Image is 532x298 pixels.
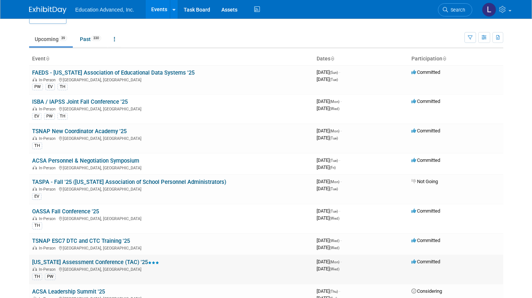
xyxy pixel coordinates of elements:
span: [DATE] [317,69,340,75]
span: Considering [411,288,442,294]
img: In-Person Event [32,166,37,169]
div: PW [44,113,55,120]
span: (Wed) [330,246,339,250]
a: Past330 [74,32,107,46]
span: - [340,179,342,184]
span: Committed [411,238,440,243]
a: TASPA - Fall '25 ([US_STATE] Association of School Personnel Administrators) [32,179,226,185]
div: EV [32,193,41,200]
span: (Mon) [330,129,339,133]
div: TH [32,142,42,149]
a: ISBA / IAPSS Joint Fall Conference '25 [32,98,128,105]
span: In-Person [39,267,58,272]
span: - [339,69,340,75]
div: [GEOGRAPHIC_DATA], [GEOGRAPHIC_DATA] [32,76,311,82]
span: - [340,259,342,264]
span: - [339,157,340,163]
span: 330 [91,35,101,41]
img: In-Person Event [32,187,37,191]
a: [US_STATE] Assessment Conference (TAC) '25 [32,259,159,266]
span: Committed [411,128,440,134]
div: TH [57,84,68,90]
span: (Fri) [330,166,336,170]
span: Not Going [411,179,438,184]
span: [DATE] [317,128,342,134]
span: (Wed) [330,267,339,271]
a: ACSA Leadership Summit '25 [32,288,105,295]
div: PW [32,84,43,90]
div: TH [57,113,68,120]
span: (Wed) [330,107,339,111]
span: - [339,288,340,294]
span: (Tue) [330,136,338,140]
span: [DATE] [317,259,342,264]
span: [DATE] [317,288,340,294]
a: Search [438,3,472,16]
span: (Sun) [330,70,338,75]
span: [DATE] [317,157,340,163]
div: EV [46,84,55,90]
div: [GEOGRAPHIC_DATA], [GEOGRAPHIC_DATA] [32,106,311,112]
span: [DATE] [317,238,342,243]
div: TH [32,222,42,229]
span: In-Person [39,166,58,170]
a: ACSA Personnel & Negotiation Symposium [32,157,139,164]
div: [GEOGRAPHIC_DATA], [GEOGRAPHIC_DATA] [32,164,311,170]
span: In-Person [39,107,58,112]
span: (Thu) [330,289,338,294]
span: Committed [411,157,440,163]
span: Committed [411,208,440,214]
span: [DATE] [317,266,339,272]
a: TSNAP ESC7 DTC and CTC Training '25 [32,238,130,244]
div: EV [32,113,41,120]
div: PW [45,273,56,280]
span: Committed [411,259,440,264]
span: [DATE] [317,208,340,214]
img: Lara Miller [482,3,496,17]
span: (Tue) [330,209,338,213]
img: ExhibitDay [29,6,66,14]
span: [DATE] [317,135,338,141]
a: FAEDS - [US_STATE] Association of Educational Data Systems '25 [32,69,195,76]
img: In-Person Event [32,267,37,271]
a: OASSA Fall Conference '25 [32,208,99,215]
span: Education Advanced, Inc. [75,7,134,13]
div: [GEOGRAPHIC_DATA], [GEOGRAPHIC_DATA] [32,215,311,221]
a: Sort by Event Name [46,56,49,62]
img: In-Person Event [32,136,37,140]
span: Committed [411,98,440,104]
div: [GEOGRAPHIC_DATA], [GEOGRAPHIC_DATA] [32,186,311,192]
span: (Tue) [330,159,338,163]
span: (Wed) [330,239,339,243]
span: (Wed) [330,216,339,220]
div: [GEOGRAPHIC_DATA], [GEOGRAPHIC_DATA] [32,266,311,272]
a: TSNAP New Coordinator Academy '25 [32,128,127,135]
span: - [340,238,342,243]
span: [DATE] [317,164,336,170]
a: Sort by Start Date [330,56,334,62]
span: [DATE] [317,215,339,221]
span: - [340,128,342,134]
span: [DATE] [317,186,338,191]
span: Committed [411,69,440,75]
div: [GEOGRAPHIC_DATA], [GEOGRAPHIC_DATA] [32,135,311,141]
th: Event [29,53,314,65]
a: Sort by Participation Type [442,56,446,62]
img: In-Person Event [32,216,37,220]
th: Dates [314,53,408,65]
span: 39 [59,35,67,41]
a: Upcoming39 [29,32,73,46]
span: In-Person [39,136,58,141]
span: (Tue) [330,78,338,82]
span: In-Person [39,78,58,82]
span: In-Person [39,187,58,192]
span: Search [448,7,465,13]
span: [DATE] [317,98,342,104]
span: (Tue) [330,187,338,191]
img: In-Person Event [32,246,37,250]
span: [DATE] [317,179,342,184]
span: (Mon) [330,100,339,104]
span: [DATE] [317,245,339,250]
img: In-Person Event [32,107,37,110]
img: In-Person Event [32,78,37,81]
